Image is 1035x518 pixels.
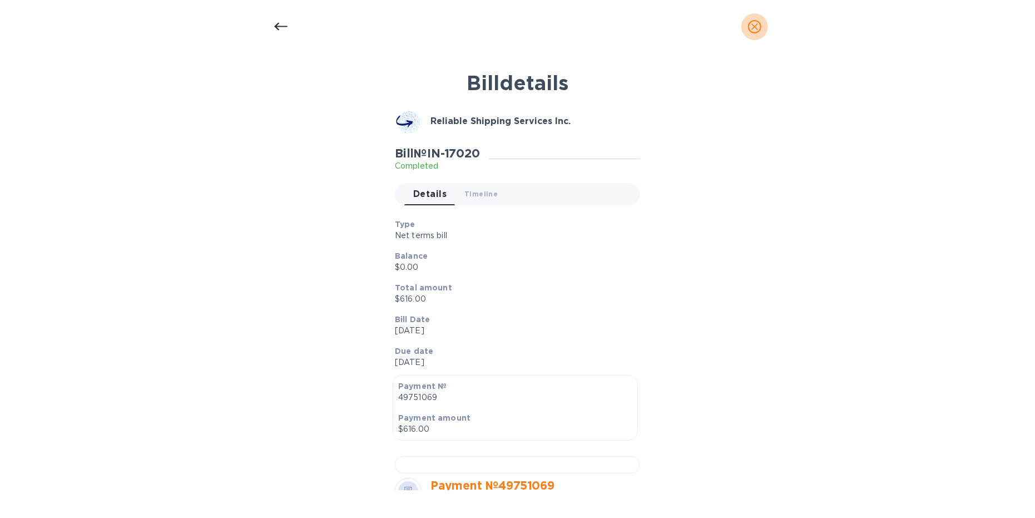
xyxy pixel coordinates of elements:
[395,357,631,368] p: [DATE]
[395,262,631,273] p: $0.00
[395,146,480,160] h2: Bill № IN-17020
[395,230,631,241] p: Net terms bill
[395,251,428,260] b: Balance
[395,325,631,337] p: [DATE]
[467,71,568,95] b: Bill details
[395,347,433,356] b: Due date
[413,186,447,202] span: Details
[395,315,430,324] b: Bill Date
[398,423,632,435] p: $616.00
[430,116,571,126] b: Reliable Shipping Services Inc.
[398,392,632,403] p: 49751069
[395,283,452,292] b: Total amount
[464,188,498,200] span: Timeline
[395,293,631,305] p: $616.00
[395,160,480,172] p: Completed
[430,478,554,492] a: Payment № 49751069
[398,382,447,391] b: Payment №
[398,413,471,422] b: Payment amount
[741,13,768,40] button: close
[395,220,415,229] b: Type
